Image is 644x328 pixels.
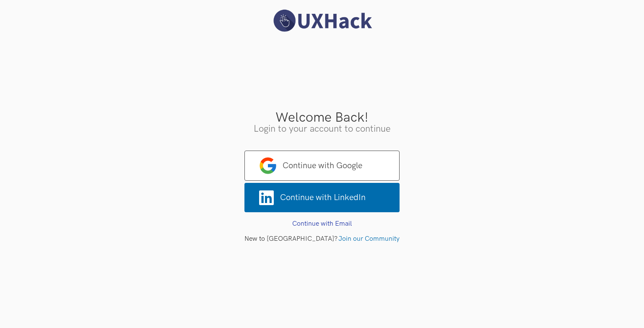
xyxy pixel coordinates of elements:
a: Continue with Google [244,151,400,181]
a: Join our Community [338,235,400,243]
img: google-logo.png [260,157,276,174]
span: New to [GEOGRAPHIC_DATA]? [244,235,338,243]
h3: Login to your account to continue [6,125,638,134]
a: Continue with LinkedIn [244,183,400,212]
img: UXHack logo [270,8,374,33]
a: Continue with Email [292,220,352,228]
h3: Welcome Back! [6,111,638,125]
